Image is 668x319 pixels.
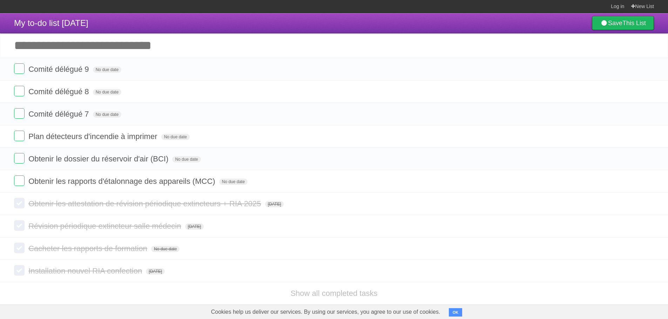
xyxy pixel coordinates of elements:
[28,87,90,96] span: Comité délégué 8
[161,134,190,140] span: No due date
[28,132,159,141] span: Plan détecteurs d'incendie à imprimer
[28,266,144,275] span: Installation nouvel RIA confection
[290,289,377,298] a: Show all completed tasks
[265,201,284,207] span: [DATE]
[219,179,248,185] span: No due date
[204,305,447,319] span: Cookies help us deliver our services. By using our services, you agree to our use of cookies.
[93,111,121,118] span: No due date
[146,268,165,275] span: [DATE]
[28,199,263,208] span: Obtenir les attestation de révision périodique extincteurs + RIA 2025
[592,16,654,30] a: SaveThis List
[151,246,180,252] span: No due date
[93,67,121,73] span: No due date
[185,223,204,230] span: [DATE]
[28,110,90,118] span: Comité délégué 7
[28,65,90,74] span: Comité délégué 9
[449,308,463,317] button: OK
[14,265,25,276] label: Done
[622,20,646,27] b: This List
[14,175,25,186] label: Done
[28,222,183,230] span: Révision périodique extincteur salle médecin
[14,198,25,208] label: Done
[28,154,170,163] span: Obtenir le dossier du réservoir d'air (BCI)
[93,89,121,95] span: No due date
[14,243,25,253] label: Done
[14,86,25,96] label: Done
[28,177,217,186] span: Obtenir les rapports d'étalonnage des appareils (MCC)
[14,153,25,164] label: Done
[14,131,25,141] label: Done
[28,244,149,253] span: Cacheter les rapports de formation
[14,18,88,28] span: My to-do list [DATE]
[14,220,25,231] label: Done
[172,156,201,162] span: No due date
[14,108,25,119] label: Done
[14,63,25,74] label: Done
